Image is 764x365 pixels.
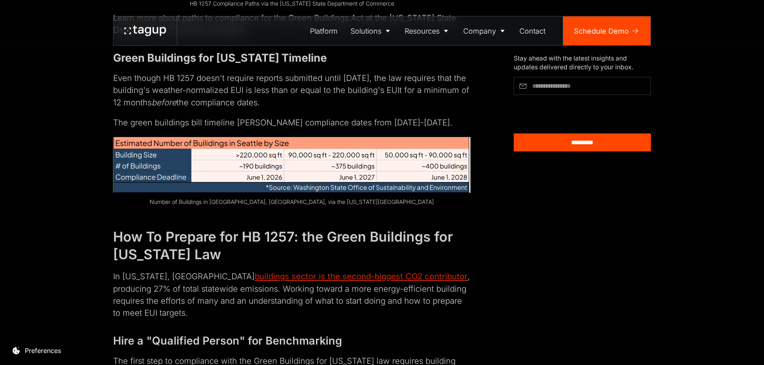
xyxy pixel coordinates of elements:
p: Even though HB 1257 doesn't require reports submitted until [DATE], the law requires that the bui... [113,72,470,109]
form: Article Subscribe [514,77,651,152]
a: Contact [513,16,552,45]
p: The green buildings bill timeline [PERSON_NAME] compliance dates from [DATE]-[DATE]. [113,117,470,129]
h3: Hire a "Qualified Person" for Benchmarking [113,334,470,348]
a: Platform [304,16,345,45]
h2: How To Prepare for HB 1257: the Green Buildings for [US_STATE] Law [113,228,470,263]
figcaption: Number of Buildings in [GEOGRAPHIC_DATA], [GEOGRAPHIC_DATA], via the [US_STATE][GEOGRAPHIC_DATA] [113,198,470,206]
em: before [152,97,176,107]
a: Solutions [344,16,399,45]
div: Stay ahead with the latest insights and updates delivered directly to your inbox. [514,54,651,72]
div: Company [463,26,496,36]
div: Preferences [25,346,61,355]
div: Platform [310,26,338,36]
a: buildings sector is the second-biggest CO2 contributor [255,271,468,281]
div: Solutions [351,26,381,36]
div: Schedule Demo [574,26,629,36]
div: Resources [405,26,440,36]
strong: Green Buildings for [US_STATE] Timeline [113,51,327,65]
a: Resources [399,16,457,45]
div: Contact [519,26,545,36]
iframe: reCAPTCHA [514,99,599,121]
a: Schedule Demo [563,16,651,45]
p: In [US_STATE], [GEOGRAPHIC_DATA] , producing 27% of total statewide emissions. Working toward a m... [113,270,470,319]
a: Company [457,16,513,45]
